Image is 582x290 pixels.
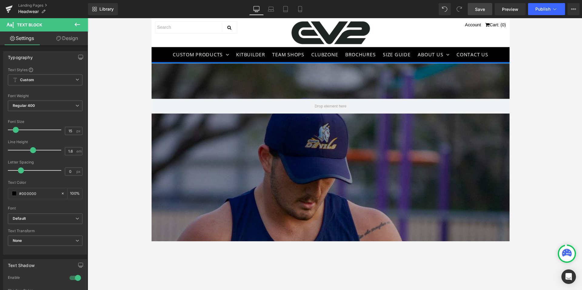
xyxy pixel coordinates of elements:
[13,238,22,243] b: None
[359,4,361,9] span: 0
[8,275,63,282] div: Enable
[535,7,550,12] span: Publish
[88,3,118,15] a: New Library
[439,3,451,15] button: Undo
[8,140,82,144] div: Line Height
[19,190,58,197] input: Color
[293,3,307,15] a: Mobile
[121,30,159,45] a: TEAM SHOPS
[8,180,82,185] div: Text Color
[8,206,82,210] div: Font
[17,22,42,27] span: Text Block
[45,31,89,45] a: Design
[13,103,35,108] b: Regular 400
[8,229,82,233] div: Text Transform
[18,3,88,8] a: Landing Pages
[561,269,576,284] div: Open Intercom Messenger
[8,160,82,164] div: Letter Spacing
[20,77,34,83] b: Custom
[8,51,33,60] div: Typography
[234,30,269,45] a: SIZE GUIDE
[249,3,264,15] a: Desktop
[264,3,278,15] a: Laptop
[8,120,82,124] div: Font Size
[99,6,114,12] span: Library
[8,94,82,98] div: Font Weight
[19,30,82,45] a: CUSTOM PRODUCTS
[278,3,293,15] a: Tablet
[161,30,194,45] a: CLUBZONE
[76,170,82,173] span: px
[453,3,465,15] button: Redo
[475,6,485,12] span: Save
[8,67,82,72] div: Text Styles
[13,216,26,221] i: Default
[502,6,518,12] span: Preview
[342,4,363,9] a: Cart: (0)
[196,30,233,45] a: BROCHURES
[321,4,337,9] a: Account
[309,30,348,45] a: CONTACT US
[68,188,82,199] div: %
[528,3,565,15] button: Publish
[143,3,224,27] img: EV2_Sportswear_PNG_-_black_b7758ed1-cc82-4353-842c-9837ded2ccd3_600x.png
[495,3,526,15] a: Preview
[76,129,82,133] span: px
[8,259,35,268] div: Text Shadow
[76,149,82,153] span: em
[84,30,119,45] a: KITBUILDER
[18,9,39,14] span: Headwear
[270,30,308,45] a: ABOUT US
[4,4,87,15] input: Search
[567,3,580,15] button: More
